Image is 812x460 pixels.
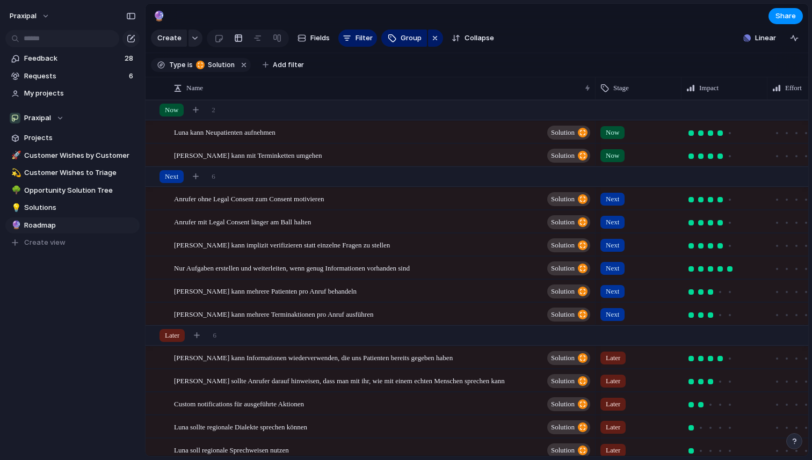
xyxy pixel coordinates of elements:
[11,184,19,196] div: 🌳
[10,185,20,196] button: 🌳
[10,220,20,231] button: 🔮
[551,261,575,276] span: Solution
[606,150,619,161] span: Now
[547,126,590,140] button: Solution
[273,60,304,70] span: Add filter
[24,113,51,123] span: Praxipal
[606,399,620,410] span: Later
[212,105,215,115] span: 2
[174,284,357,297] span: [PERSON_NAME] kann mehrere Patienten pro Anruf behandeln
[739,30,780,46] button: Linear
[551,397,575,412] span: Solution
[157,33,182,43] span: Create
[447,30,498,47] button: Collapse
[613,83,629,93] span: Stage
[24,71,126,82] span: Requests
[785,83,802,93] span: Effort
[547,397,590,411] button: Solution
[24,185,136,196] span: Opportunity Solution Tree
[606,127,619,138] span: Now
[174,126,275,138] span: Luna kann Neupatienten aufnehmen
[755,33,776,43] span: Linear
[547,420,590,434] button: Solution
[606,240,619,251] span: Next
[551,192,575,207] span: Solution
[24,237,66,248] span: Create view
[5,217,140,233] a: 🔮Roadmap
[547,261,590,275] button: Solution
[606,217,619,228] span: Next
[24,150,136,161] span: Customer Wishes by Customer
[5,50,140,67] a: Feedback28
[606,422,620,433] span: Later
[551,374,575,389] span: Solution
[150,8,168,25] button: 🔮
[24,202,136,213] span: Solutions
[174,215,311,228] span: Anrufer mit Legal Consent länger am Ball halten
[11,219,19,231] div: 🔮
[24,167,136,178] span: Customer Wishes to Triage
[10,11,37,21] span: praxipal
[551,215,575,230] span: Solution
[5,8,55,25] button: praxipal
[5,85,140,101] a: My projects
[551,238,575,253] span: Solution
[606,376,620,386] span: Later
[547,443,590,457] button: Solution
[174,351,453,363] span: [PERSON_NAME] kann Informationen wiederverwenden, die uns Patienten bereits gegeben haben
[24,220,136,231] span: Roadmap
[174,192,324,205] span: Anrufer ohne Legal Consent zum Consent motivieren
[401,33,422,43] span: Group
[5,148,140,164] a: 🚀Customer Wishes by Customer
[5,165,140,181] a: 💫Customer Wishes to Triage
[606,286,619,297] span: Next
[547,149,590,163] button: Solution
[165,171,178,182] span: Next
[205,60,235,70] span: Solution
[125,53,135,64] span: 28
[551,307,575,322] span: Solution
[293,30,334,47] button: Fields
[5,182,140,199] a: 🌳Opportunity Solution Tree
[174,374,505,386] span: [PERSON_NAME] sollte Anrufer darauf hinweisen, dass man mit ihr, wie mit einem echten Menschen sp...
[606,309,619,320] span: Next
[551,284,575,299] span: Solution
[153,9,165,23] div: 🔮
[381,30,427,47] button: Group
[212,171,215,182] span: 6
[606,445,620,456] span: Later
[129,71,135,82] span: 6
[606,194,619,205] span: Next
[465,33,494,43] span: Collapse
[547,284,590,298] button: Solution
[5,200,140,216] a: 💡Solutions
[769,8,803,24] button: Share
[11,167,19,179] div: 💫
[174,420,307,433] span: Luna sollte regionale Dialekte sprechen können
[186,83,203,93] span: Name
[174,443,289,456] span: Luna soll regionale Sprechweisen nutzen
[551,148,575,163] span: Solution
[256,57,310,72] button: Add filter
[5,110,140,126] button: Praxipal
[547,215,590,229] button: Solution
[699,83,719,93] span: Impact
[10,167,20,178] button: 💫
[174,397,304,410] span: Custom notifications für ausgeführte Aktionen
[551,125,575,140] span: Solution
[547,192,590,206] button: Solution
[174,149,322,161] span: [PERSON_NAME] kann mit Terminketten umgehen
[606,263,619,274] span: Next
[194,59,237,71] button: Solution
[5,68,140,84] a: Requests6
[185,59,195,71] button: is
[24,133,136,143] span: Projects
[165,330,179,341] span: Later
[775,11,796,21] span: Share
[11,202,19,214] div: 💡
